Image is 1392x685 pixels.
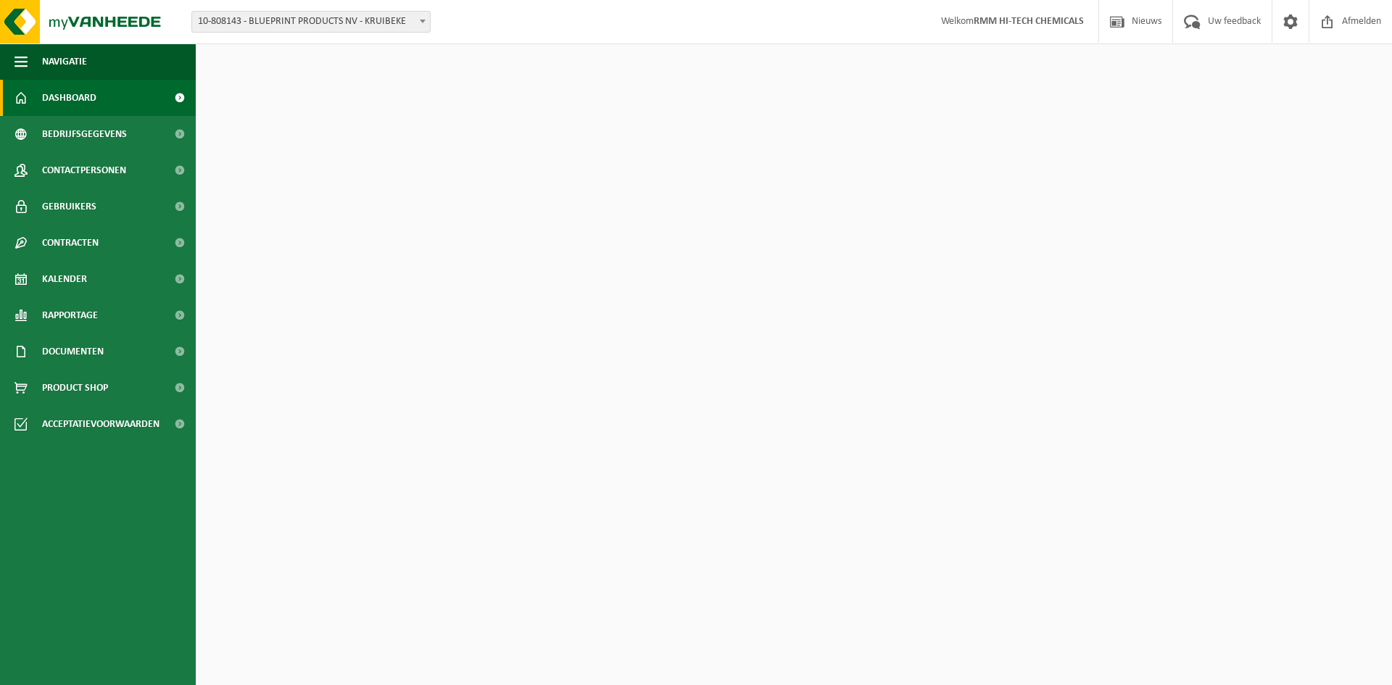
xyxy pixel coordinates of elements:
span: Product Shop [42,370,108,406]
span: Contactpersonen [42,152,126,188]
span: Navigatie [42,43,87,80]
span: 10-808143 - BLUEPRINT PRODUCTS NV - KRUIBEKE [191,11,431,33]
strong: RMM HI-TECH CHEMICALS [974,16,1084,27]
span: Rapportage [42,297,98,333]
span: Documenten [42,333,104,370]
span: Kalender [42,261,87,297]
span: Gebruikers [42,188,96,225]
span: Bedrijfsgegevens [42,116,127,152]
span: Acceptatievoorwaarden [42,406,159,442]
span: Contracten [42,225,99,261]
span: Dashboard [42,80,96,116]
span: 10-808143 - BLUEPRINT PRODUCTS NV - KRUIBEKE [192,12,430,32]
